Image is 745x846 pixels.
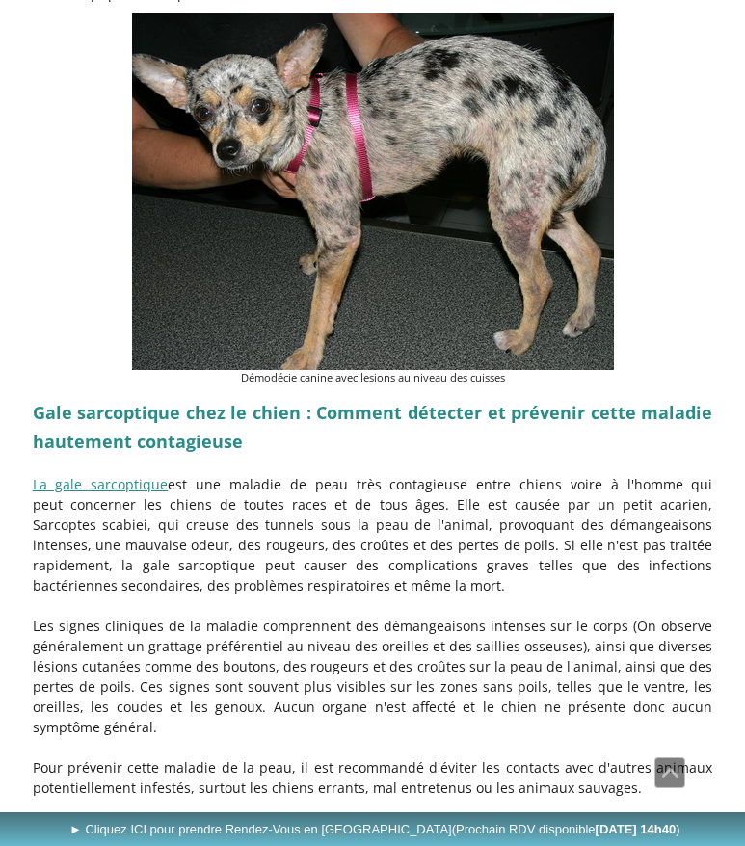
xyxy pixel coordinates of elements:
[132,13,614,370] img: Démodécie canine avec lesions au niveau des cuisses
[654,757,685,788] a: Défiler vers le haut
[33,616,713,737] p: Les signes cliniques de la maladie comprennent des démangeaisons intenses sur le corps (On observ...
[132,370,614,386] figcaption: Démodécie canine avec lesions au niveau des cuisses
[69,822,680,836] span: ► Cliquez ICI pour prendre Rendez-Vous en [GEOGRAPHIC_DATA]
[33,474,713,595] p: est une maladie de peau très contagieuse entre chiens voire à l'homme qui peut concerner les chie...
[596,822,677,836] b: [DATE] 14h40
[452,822,680,836] span: (Prochain RDV disponible )
[33,401,713,453] strong: Gale sarcoptique chez le chien : Comment détecter et prévenir cette maladie hautement contagieuse
[655,758,684,787] span: Défiler vers le haut
[33,757,713,798] p: Pour prévenir cette maladie de la peau, il est recommandé d'éviter les contacts avec d'autres ani...
[33,475,169,493] a: La gale sarcoptique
